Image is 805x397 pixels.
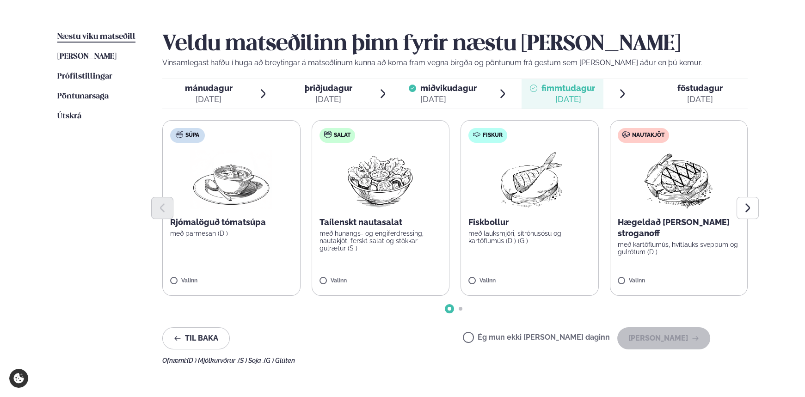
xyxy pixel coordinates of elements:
[320,230,442,252] p: með hunangs- og engiferdressing, nautakjöt, ferskt salat og stökkar gulrætur (S )
[305,94,352,105] div: [DATE]
[632,132,664,139] span: Nautakjöt
[57,33,135,41] span: Næstu viku matseðill
[420,94,476,105] div: [DATE]
[324,131,332,138] img: salad.svg
[176,131,183,138] img: soup.svg
[57,112,81,120] span: Útskrá
[305,83,352,93] span: þriðjudagur
[151,197,173,219] button: Previous slide
[185,94,233,105] div: [DATE]
[57,111,81,122] a: Útskrá
[9,369,28,388] a: Cookie settings
[541,94,595,105] div: [DATE]
[473,131,480,138] img: fish.svg
[57,53,117,61] span: [PERSON_NAME]
[339,150,421,209] img: Salad.png
[618,241,740,256] p: með kartöflumús, hvítlauks sveppum og gulrótum (D )
[162,357,748,364] div: Ofnæmi:
[162,327,230,349] button: Til baka
[170,217,293,228] p: Rjómalöguð tómatsúpa
[320,217,442,228] p: Taílenskt nautasalat
[57,71,112,82] a: Prófílstillingar
[238,357,264,364] span: (S ) Soja ,
[677,94,723,105] div: [DATE]
[541,83,595,93] span: fimmtudagur
[264,357,295,364] span: (G ) Glúten
[57,73,112,80] span: Prófílstillingar
[737,197,759,219] button: Next slide
[448,307,451,311] span: Go to slide 1
[618,217,740,239] p: Hægeldað [PERSON_NAME] stroganoff
[483,132,503,139] span: Fiskur
[617,327,710,349] button: [PERSON_NAME]
[459,307,462,311] span: Go to slide 2
[677,83,723,93] span: föstudagur
[190,150,272,209] img: Soup.png
[187,357,238,364] span: (D ) Mjólkurvörur ,
[420,83,476,93] span: miðvikudagur
[185,132,199,139] span: Súpa
[638,150,719,209] img: Beef-Meat.png
[170,230,293,237] p: með parmesan (D )
[57,91,109,102] a: Pöntunarsaga
[162,57,748,68] p: Vinsamlegast hafðu í huga að breytingar á matseðlinum kunna að koma fram vegna birgða og pöntunum...
[334,132,350,139] span: Salat
[185,83,233,93] span: mánudagur
[468,230,591,244] p: með lauksmjöri, sítrónusósu og kartöflumús (D ) (G )
[57,92,109,100] span: Pöntunarsaga
[489,150,571,209] img: Fish.png
[57,51,117,62] a: [PERSON_NAME]
[468,217,591,228] p: Fiskbollur
[622,131,630,138] img: beef.svg
[162,31,748,57] h2: Veldu matseðilinn þinn fyrir næstu [PERSON_NAME]
[57,31,135,43] a: Næstu viku matseðill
